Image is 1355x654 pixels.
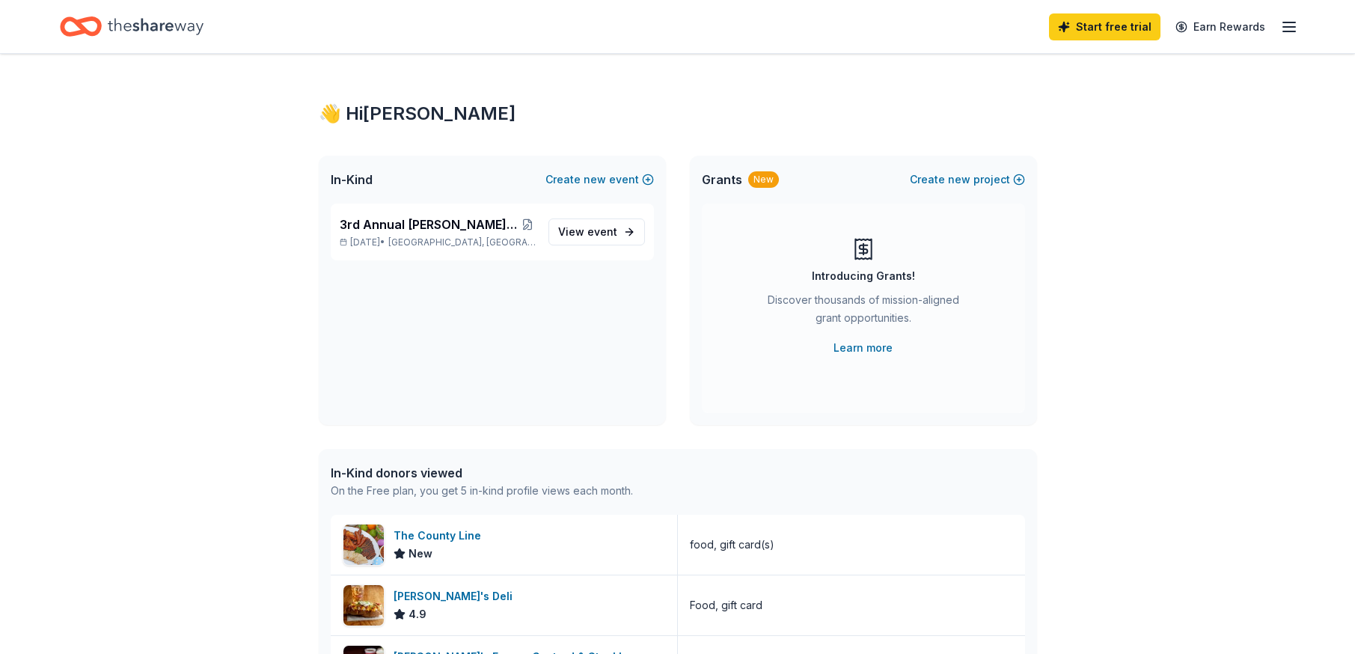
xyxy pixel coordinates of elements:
span: event [587,225,617,238]
span: View [558,223,617,241]
button: Createnewevent [545,171,654,189]
span: new [948,171,970,189]
img: Image for The County Line [343,525,384,565]
div: The County Line [394,527,487,545]
span: In-Kind [331,171,373,189]
span: 4.9 [409,605,426,623]
span: new [584,171,606,189]
span: Grants [702,171,742,189]
div: In-Kind donors viewed [331,464,633,482]
span: 3rd Annual [PERSON_NAME] Memorial Golf Tournament [340,216,520,233]
a: Start free trial [1049,13,1160,40]
div: 👋 Hi [PERSON_NAME] [319,102,1037,126]
div: Introducing Grants! [812,267,915,285]
a: Earn Rewards [1166,13,1274,40]
div: food, gift card(s) [690,536,774,554]
span: [GEOGRAPHIC_DATA], [GEOGRAPHIC_DATA] [388,236,536,248]
a: Learn more [834,339,893,357]
span: New [409,545,432,563]
p: [DATE] • [340,236,536,248]
a: Home [60,9,204,44]
div: [PERSON_NAME]'s Deli [394,587,519,605]
div: On the Free plan, you get 5 in-kind profile views each month. [331,482,633,500]
a: View event [548,218,645,245]
button: Createnewproject [910,171,1025,189]
div: Discover thousands of mission-aligned grant opportunities. [762,291,965,333]
img: Image for Jason's Deli [343,585,384,626]
div: Food, gift card [690,596,762,614]
div: New [748,171,779,188]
